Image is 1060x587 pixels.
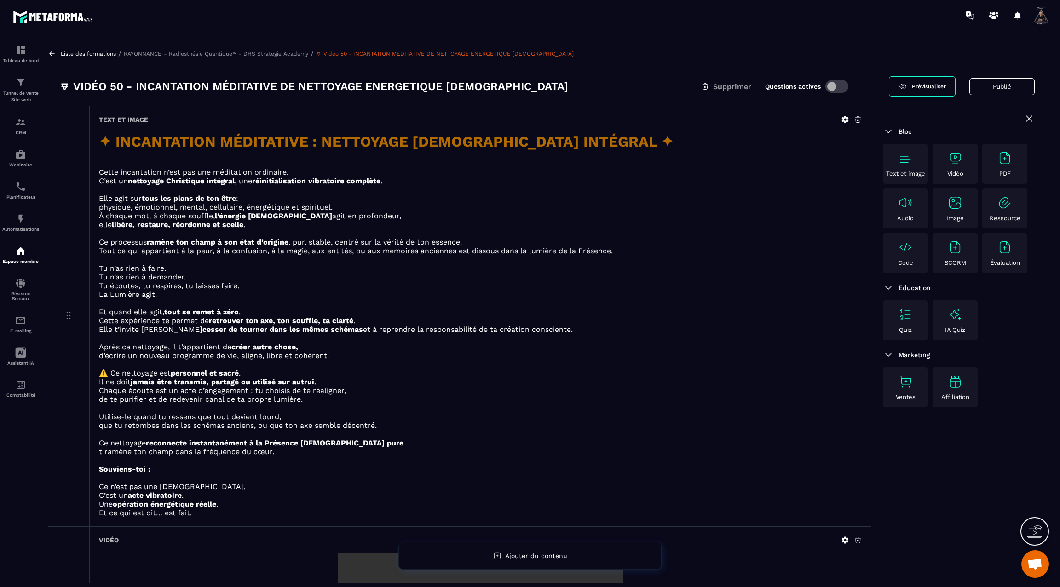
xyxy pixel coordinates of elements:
[99,273,862,281] p: Tu n’as rien à demander.
[99,395,862,404] p: de te purifier et de redevenir canal de ta propre lumière.
[969,78,1035,95] button: Publié
[997,151,1012,165] img: text-image no-wrap
[2,58,39,63] p: Tableau de bord
[948,151,962,165] img: text-image no-wrap
[883,126,894,137] img: arrow-down
[142,194,236,203] strong: tous les plans de ton être
[946,215,964,222] p: Image
[311,49,314,58] span: /
[990,259,1020,266] p: Évaluation
[316,51,574,57] a: 🜃 Vidéo 50 - INCANTATION MÉDITATIVE DE NETTOYAGE ENERGETIQUE [DEMOGRAPHIC_DATA]
[99,351,862,360] p: d’écrire un nouveau programme de vie, aligné, libre et cohérent.
[128,491,182,500] strong: acte vibratoire
[171,369,239,377] strong: personnel et sacré
[99,421,862,430] p: que tu retombes dans les schémas anciens, ou que ton axe semble décentré.
[883,349,894,360] img: arrow-down
[883,282,894,293] img: arrow-down
[941,393,969,400] p: Affiliation
[15,245,26,256] img: automations
[15,213,26,224] img: automations
[948,374,962,389] img: text-image
[99,246,862,255] p: Tout ce qui appartient à la peur, à la confusion, à la magie, aux entités, ou aux mémoires ancien...
[99,508,862,517] p: Et ce qui est dit… est fait.
[15,181,26,192] img: scheduler
[2,328,39,333] p: E-mailing
[99,316,862,325] p: Cette expérience te permet de .
[898,195,913,210] img: text-image no-wrap
[2,194,39,199] p: Planificateur
[899,284,931,291] span: Education
[99,482,862,491] p: Ce n’est pas une [DEMOGRAPHIC_DATA].
[2,393,39,398] p: Comptabilité
[945,326,965,333] p: IA Quiz
[99,308,862,316] p: Et quand elle agit, .
[99,220,862,229] p: elle .
[99,377,862,386] p: Il ne doit .
[118,49,121,58] span: /
[252,177,380,185] strong: réinitialisation vibratoire complète
[896,393,916,400] p: Ventes
[231,342,298,351] strong: créer autre chose,
[99,325,862,334] p: Elle t’invite [PERSON_NAME] et à reprendre la responsabilité de ta création consciente.
[912,83,946,90] span: Prévisualiser
[2,239,39,271] a: automationsautomationsEspace membre
[99,116,148,123] h6: Text et image
[15,117,26,128] img: formation
[889,76,956,97] a: Prévisualiser
[2,259,39,264] p: Espace membre
[59,79,568,94] h3: 🜃 Vidéo 50 - INCANTATION MÉDITATIVE DE NETTOYAGE ENERGETIQUE [DEMOGRAPHIC_DATA]
[99,194,862,203] p: Elle agit sur :
[899,326,912,333] p: Quiz
[713,82,751,91] span: Supprimer
[897,215,914,222] p: Audio
[99,203,862,211] p: physique, émotionnel, mental, cellulaire, énergétique et spirituel.
[99,342,862,351] p: Après ce nettoyage, il t’appartient de
[886,170,925,177] p: Text et image
[2,130,39,135] p: CRM
[215,211,332,220] strong: l’énergie [DEMOGRAPHIC_DATA]
[13,8,96,25] img: logo
[898,259,913,266] p: Code
[948,240,962,255] img: text-image no-wrap
[99,177,862,185] p: C’est un , une .
[99,447,862,456] p: t ramène ton champ dans la fréquence du cœur.
[99,386,862,395] p: Chaque écoute est un acte d’engagement : tu choisis de te réaligner,
[2,340,39,372] a: Assistant IA
[899,128,912,135] span: Bloc
[898,151,913,165] img: text-image no-wrap
[146,439,403,447] strong: reconnecte instantanément à la Présence [DEMOGRAPHIC_DATA] pure
[2,271,39,308] a: social-networksocial-networkRéseaux Sociaux
[99,290,862,299] p: La Lumière agit.
[15,45,26,56] img: formation
[61,51,116,57] a: Liste des formations
[505,552,567,559] span: Ajouter du contenu
[124,51,308,57] a: RAYONNANCE – Radiesthésie Quantique™ - DHS Strategie Academy
[99,264,862,273] p: Tu n’as rien à faire.
[15,315,26,326] img: email
[99,211,862,220] p: À chaque mot, à chaque souffle, agit en profondeur,
[99,439,862,447] p: Ce nettoyage
[947,170,963,177] p: Vidéo
[898,307,913,322] img: text-image no-wrap
[113,500,216,508] strong: opération énergétique réelle
[898,240,913,255] img: text-image no-wrap
[15,278,26,289] img: social-network
[209,316,353,325] strong: retrouver ton axe, ton souffle, ta clarté
[15,149,26,160] img: automations
[164,308,239,316] strong: tout se remet à zéro
[2,142,39,174] a: automationsautomationsWebinaire
[99,281,862,290] p: Tu écoutes, tu respires, tu laisses faire.
[15,77,26,88] img: formation
[2,206,39,239] a: automationsautomationsAutomatisations
[2,227,39,232] p: Automatisations
[997,240,1012,255] img: text-image no-wrap
[2,308,39,340] a: emailemailE-mailing
[990,215,1020,222] p: Ressource
[99,491,862,500] p: C’est un .
[112,220,243,229] strong: libère, restaure, réordonne et scelle
[99,536,119,544] h6: Vidéo
[2,360,39,365] p: Assistant IA
[898,374,913,389] img: text-image no-wrap
[128,177,235,185] strong: nettoyage Christique intégral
